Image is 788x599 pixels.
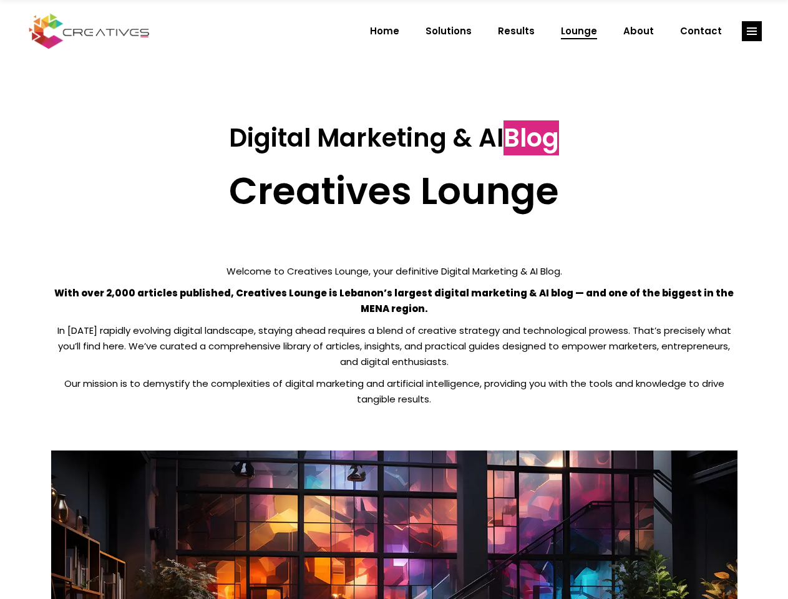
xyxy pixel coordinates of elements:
span: About [623,15,654,47]
p: In [DATE] rapidly evolving digital landscape, staying ahead requires a blend of creative strategy... [51,323,737,369]
a: Lounge [548,15,610,47]
a: Contact [667,15,735,47]
span: Blog [503,120,559,155]
p: Welcome to Creatives Lounge, your definitive Digital Marketing & AI Blog. [51,263,737,279]
span: Solutions [426,15,472,47]
a: link [742,21,762,41]
a: Solutions [412,15,485,47]
h2: Creatives Lounge [51,168,737,213]
span: Results [498,15,535,47]
p: Our mission is to demystify the complexities of digital marketing and artificial intelligence, pr... [51,376,737,407]
h3: Digital Marketing & AI [51,123,737,153]
span: Lounge [561,15,597,47]
img: Creatives [26,12,152,51]
a: About [610,15,667,47]
a: Results [485,15,548,47]
a: Home [357,15,412,47]
span: Home [370,15,399,47]
span: Contact [680,15,722,47]
strong: With over 2,000 articles published, Creatives Lounge is Lebanon’s largest digital marketing & AI ... [54,286,734,315]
